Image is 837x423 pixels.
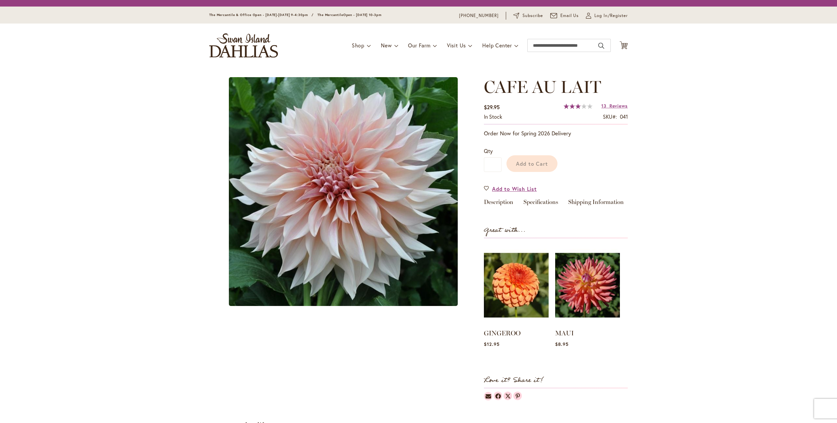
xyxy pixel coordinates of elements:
[459,12,499,19] a: [PHONE_NUMBER]
[381,42,392,49] span: New
[564,104,592,109] div: 60%
[484,185,537,193] a: Add to Wish List
[484,225,526,236] strong: Great with...
[555,245,620,326] img: MAUI
[484,199,513,209] a: Description
[484,113,502,121] div: Availability
[594,12,628,19] span: Log In/Register
[522,12,543,19] span: Subscribe
[555,329,574,337] a: MAUI
[482,42,512,49] span: Help Center
[209,13,343,17] span: The Mercantile & Office Open - [DATE]-[DATE] 9-4:30pm / The Mercantile
[609,103,628,109] span: Reviews
[560,12,579,19] span: Email Us
[484,199,628,209] div: Detailed Product Info
[568,199,624,209] a: Shipping Information
[209,33,278,58] a: store logo
[484,147,493,154] span: Qty
[484,329,521,337] a: GINGEROO
[229,77,458,306] img: main product photo
[352,42,365,49] span: Shop
[550,12,579,19] a: Email Us
[601,103,628,109] a: 13 Reviews
[484,76,601,97] span: CAFE AU LAIT
[447,42,466,49] span: Visit Us
[484,104,500,110] span: $29.95
[408,42,430,49] span: Our Farm
[492,185,537,193] span: Add to Wish List
[484,375,544,386] strong: Love it? Share it!
[343,13,382,17] span: Open - [DATE] 10-3pm
[620,113,628,121] div: 041
[484,341,500,347] span: $12.95
[598,41,604,51] button: Search
[513,12,543,19] a: Subscribe
[601,103,606,109] span: 13
[484,245,549,326] img: GINGEROO
[484,129,628,137] p: Order Now for Spring 2026 Delivery
[513,392,522,400] a: Dahlias on Pinterest
[603,113,617,120] strong: SKU
[504,392,512,400] a: Dahlias on Twitter
[523,199,558,209] a: Specifications
[484,113,502,120] span: In stock
[586,12,628,19] a: Log In/Register
[494,392,502,400] a: Dahlias on Facebook
[555,341,569,347] span: $8.95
